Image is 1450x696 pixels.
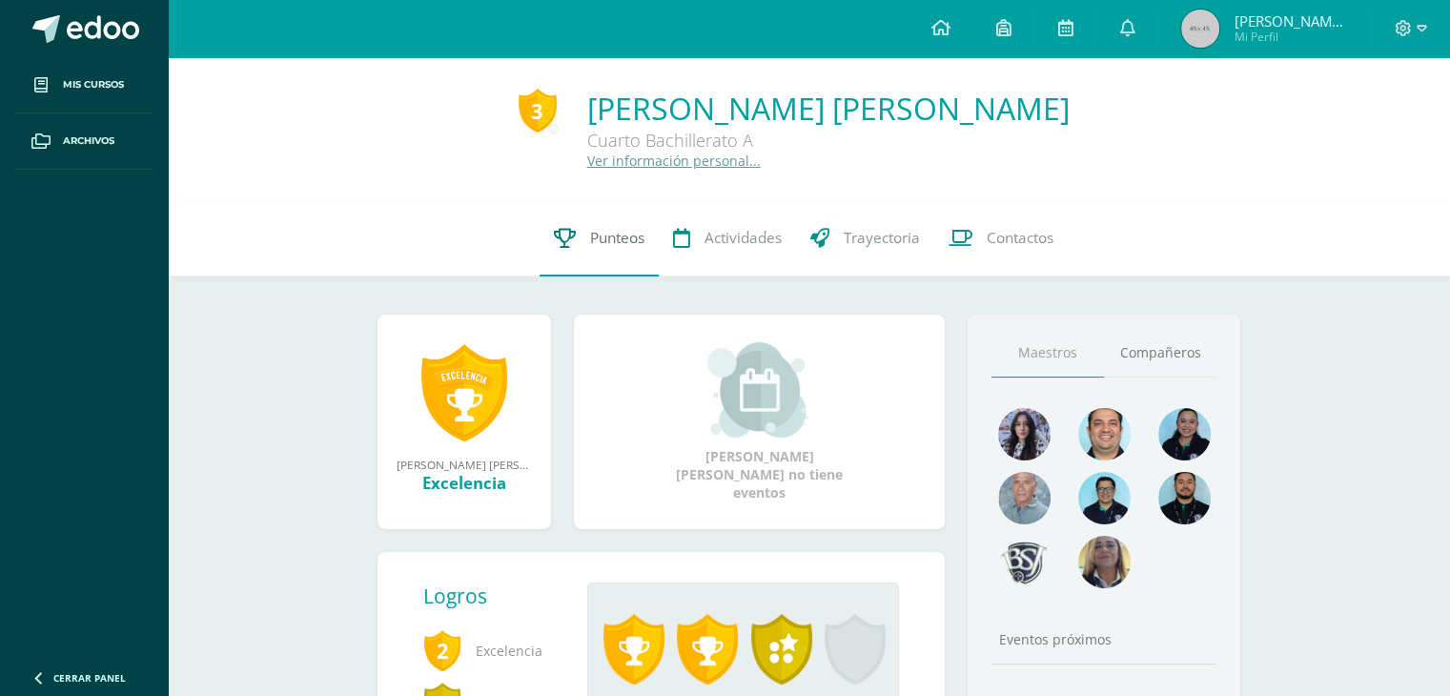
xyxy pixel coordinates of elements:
[664,342,855,502] div: [PERSON_NAME] [PERSON_NAME] no tiene eventos
[705,228,782,248] span: Actividades
[587,88,1070,129] a: [PERSON_NAME] [PERSON_NAME]
[587,152,761,170] a: Ver información personal...
[1078,536,1131,588] img: aa9857ee84d8eb936f6c1e33e7ea3df6.png
[540,200,659,276] a: Punteos
[1234,11,1348,31] span: [PERSON_NAME] [PERSON_NAME]
[423,624,557,677] span: Excelencia
[1234,29,1348,45] span: Mi Perfil
[987,228,1053,248] span: Contactos
[519,89,557,133] div: 3
[1078,472,1131,524] img: d220431ed6a2715784848fdc026b3719.png
[934,200,1068,276] a: Contactos
[991,630,1216,648] div: Eventos próximos
[659,200,796,276] a: Actividades
[63,77,124,92] span: Mis cursos
[844,228,920,248] span: Trayectoria
[63,133,114,149] span: Archivos
[707,342,811,438] img: event_small.png
[423,583,572,609] div: Logros
[15,57,153,113] a: Mis cursos
[1104,329,1216,378] a: Compañeros
[998,408,1051,461] img: 31702bfb268df95f55e840c80866a926.png
[15,113,153,170] a: Archivos
[397,472,532,494] div: Excelencia
[1078,408,1131,461] img: 677c00e80b79b0324b531866cf3fa47b.png
[423,628,461,672] span: 2
[1158,408,1211,461] img: 4fefb2d4df6ade25d47ae1f03d061a50.png
[1181,10,1219,48] img: 45x45
[796,200,934,276] a: Trayectoria
[998,472,1051,524] img: 55ac31a88a72e045f87d4a648e08ca4b.png
[1158,472,1211,524] img: 2207c9b573316a41e74c87832a091651.png
[991,329,1104,378] a: Maestros
[590,228,644,248] span: Punteos
[998,536,1051,588] img: d483e71d4e13296e0ce68ead86aec0b8.png
[587,129,1070,152] div: Cuarto Bachillerato A
[397,457,532,472] div: [PERSON_NAME] [PERSON_NAME] obtuvo
[53,671,126,685] span: Cerrar panel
